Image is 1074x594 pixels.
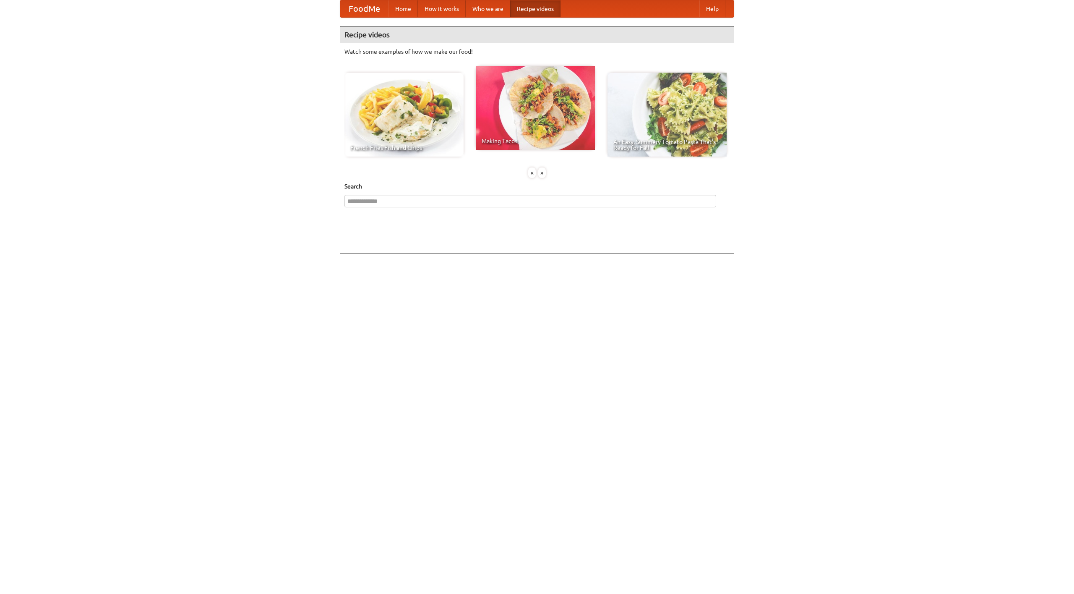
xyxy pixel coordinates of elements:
[607,73,727,157] a: An Easy, Summery Tomato Pasta That's Ready for Fall
[350,145,458,151] span: French Fries Fish and Chips
[388,0,418,17] a: Home
[344,73,464,157] a: French Fries Fish and Chips
[482,138,589,144] span: Making Tacos
[340,26,734,43] h4: Recipe videos
[466,0,510,17] a: Who we are
[528,167,536,178] div: «
[340,0,388,17] a: FoodMe
[538,167,546,178] div: »
[699,0,725,17] a: Help
[418,0,466,17] a: How it works
[510,0,560,17] a: Recipe videos
[344,182,730,191] h5: Search
[476,66,595,150] a: Making Tacos
[344,47,730,56] p: Watch some examples of how we make our food!
[613,139,721,151] span: An Easy, Summery Tomato Pasta That's Ready for Fall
